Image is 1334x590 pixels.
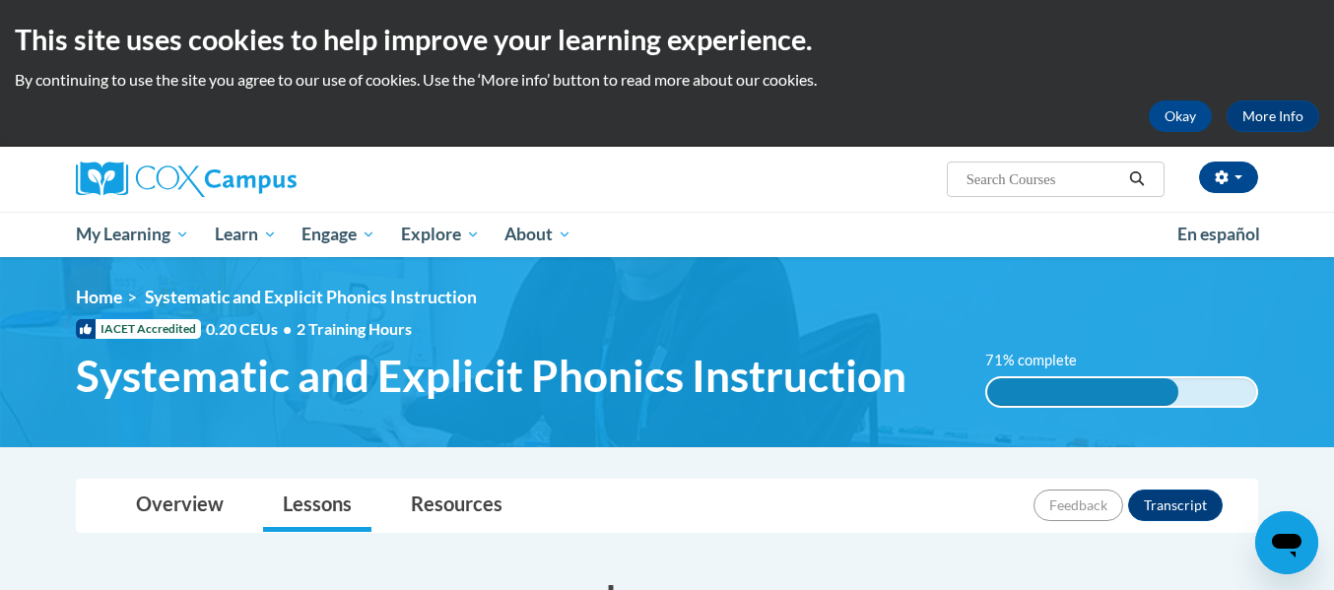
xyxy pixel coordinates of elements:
a: Cox Campus [76,162,450,197]
img: Cox Campus [76,162,297,197]
span: 0.20 CEUs [206,318,297,340]
button: Okay [1149,100,1212,132]
input: Search Courses [965,167,1122,191]
span: About [504,223,571,246]
div: 71% complete [987,378,1178,406]
span: Systematic and Explicit Phonics Instruction [76,350,906,402]
span: IACET Accredited [76,319,201,339]
a: Explore [388,212,493,257]
span: Learn [215,223,277,246]
a: Resources [391,480,522,532]
a: My Learning [63,212,202,257]
span: • [283,319,292,338]
span: En español [1177,224,1260,244]
a: About [493,212,585,257]
p: By continuing to use the site you agree to our use of cookies. Use the ‘More info’ button to read... [15,69,1319,91]
button: Transcript [1128,490,1223,521]
a: Engage [289,212,388,257]
a: Overview [116,480,243,532]
span: Systematic and Explicit Phonics Instruction [145,287,477,307]
a: Learn [202,212,290,257]
span: 2 Training Hours [297,319,412,338]
button: Feedback [1034,490,1123,521]
a: Lessons [263,480,371,532]
span: Explore [401,223,480,246]
h2: This site uses cookies to help improve your learning experience. [15,20,1319,59]
iframe: Button to launch messaging window [1255,511,1318,574]
button: Search [1122,167,1152,191]
span: My Learning [76,223,189,246]
span: Engage [301,223,375,246]
a: More Info [1227,100,1319,132]
label: 71% complete [985,350,1099,371]
a: Home [76,287,122,307]
button: Account Settings [1199,162,1258,193]
div: Main menu [46,212,1288,257]
a: En español [1165,214,1273,255]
